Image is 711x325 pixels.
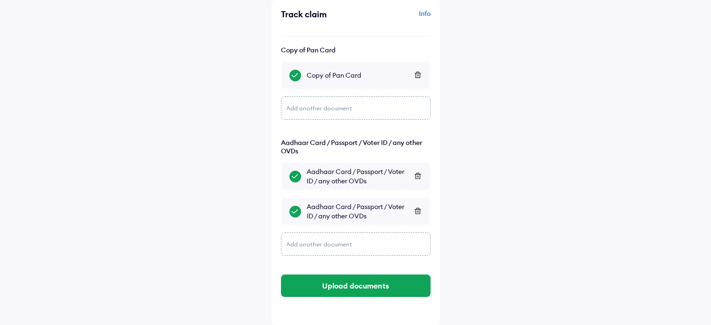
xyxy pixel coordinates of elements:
[281,96,431,120] div: Add another document
[358,9,431,27] div: Info
[281,274,431,297] button: Upload documents
[281,46,431,54] div: Copy of Pan Card
[281,9,353,20] div: Track claim
[281,138,431,155] div: Aadhaar Card / Passport / Voter ID / any other OVDs
[281,232,431,256] div: Add another document
[307,167,422,186] div: Aadhaar Card / Passport / Voter ID / any other OVDs
[307,71,422,80] div: Copy of Pan Card
[307,202,422,221] div: Aadhaar Card / Passport / Voter ID / any other OVDs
